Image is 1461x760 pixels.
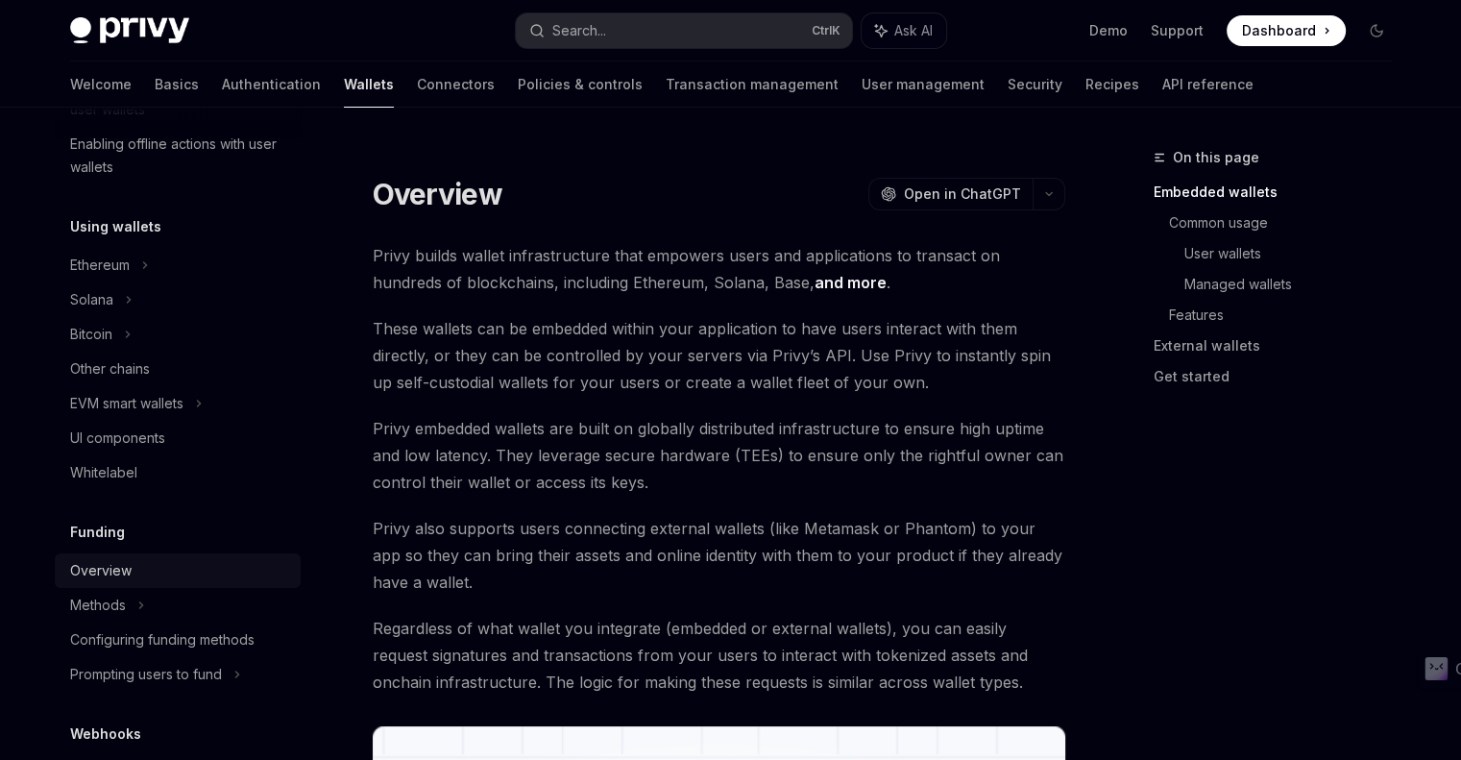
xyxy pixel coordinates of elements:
button: Ask AI [862,13,946,48]
span: Ask AI [894,21,933,40]
div: Configuring funding methods [70,628,255,651]
div: Overview [70,559,132,582]
a: Dashboard [1227,15,1346,46]
a: Features [1169,300,1407,331]
span: Open in ChatGPT [904,184,1021,204]
a: Policies & controls [518,61,643,108]
img: dark logo [70,17,189,44]
a: Whitelabel [55,455,301,490]
a: Managed wallets [1184,269,1407,300]
a: Demo [1089,21,1128,40]
a: Recipes [1085,61,1139,108]
a: and more [815,273,887,293]
a: Connectors [417,61,495,108]
a: Configuring funding methods [55,623,301,657]
span: Regardless of what wallet you integrate (embedded or external wallets), you can easily request si... [373,615,1065,696]
a: User wallets [1184,238,1407,269]
h5: Webhooks [70,723,141,746]
a: Security [1008,61,1062,108]
span: Privy embedded wallets are built on globally distributed infrastructure to ensure high uptime and... [373,415,1065,496]
span: On this page [1173,146,1259,169]
a: UI components [55,421,301,455]
div: EVM smart wallets [70,392,183,415]
a: Support [1151,21,1204,40]
h1: Overview [373,177,502,211]
a: Common usage [1169,208,1407,238]
a: Embedded wallets [1154,177,1407,208]
div: Prompting users to fund [70,663,222,686]
span: Privy builds wallet infrastructure that empowers users and applications to transact on hundreds o... [373,242,1065,296]
h5: Using wallets [70,215,161,238]
a: API reference [1162,61,1254,108]
a: Transaction management [666,61,839,108]
a: Basics [155,61,199,108]
span: Dashboard [1242,21,1316,40]
a: Authentication [222,61,321,108]
a: External wallets [1154,331,1407,361]
div: Enabling offline actions with user wallets [70,133,289,179]
div: Methods [70,594,126,617]
div: UI components [70,427,165,450]
a: Wallets [344,61,394,108]
a: Get started [1154,361,1407,392]
div: Search... [552,19,606,42]
div: Solana [70,288,113,311]
a: Welcome [70,61,132,108]
a: Overview [55,553,301,588]
div: Other chains [70,357,150,380]
a: Enabling offline actions with user wallets [55,127,301,184]
button: Search...CtrlK [516,13,852,48]
div: Ethereum [70,254,130,277]
button: Toggle dark mode [1361,15,1392,46]
a: Other chains [55,352,301,386]
span: These wallets can be embedded within your application to have users interact with them directly, ... [373,315,1065,396]
div: Bitcoin [70,323,112,346]
span: Ctrl K [812,23,840,38]
span: Privy also supports users connecting external wallets (like Metamask or Phantom) to your app so t... [373,515,1065,596]
a: User management [862,61,985,108]
h5: Funding [70,521,125,544]
button: Open in ChatGPT [868,178,1033,210]
div: Whitelabel [70,461,137,484]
